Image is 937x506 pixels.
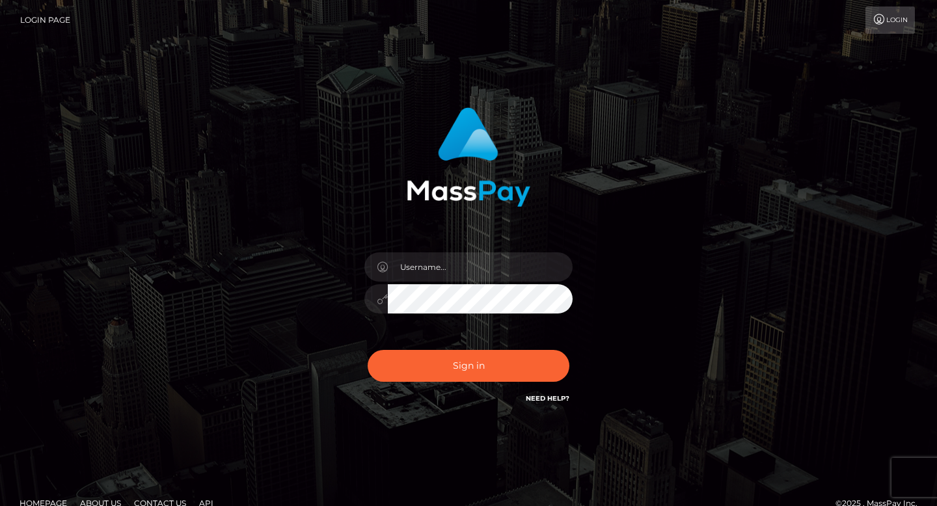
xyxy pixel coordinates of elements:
[407,107,530,207] img: MassPay Login
[368,350,569,382] button: Sign in
[865,7,915,34] a: Login
[20,7,70,34] a: Login Page
[526,394,569,403] a: Need Help?
[388,252,573,282] input: Username...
